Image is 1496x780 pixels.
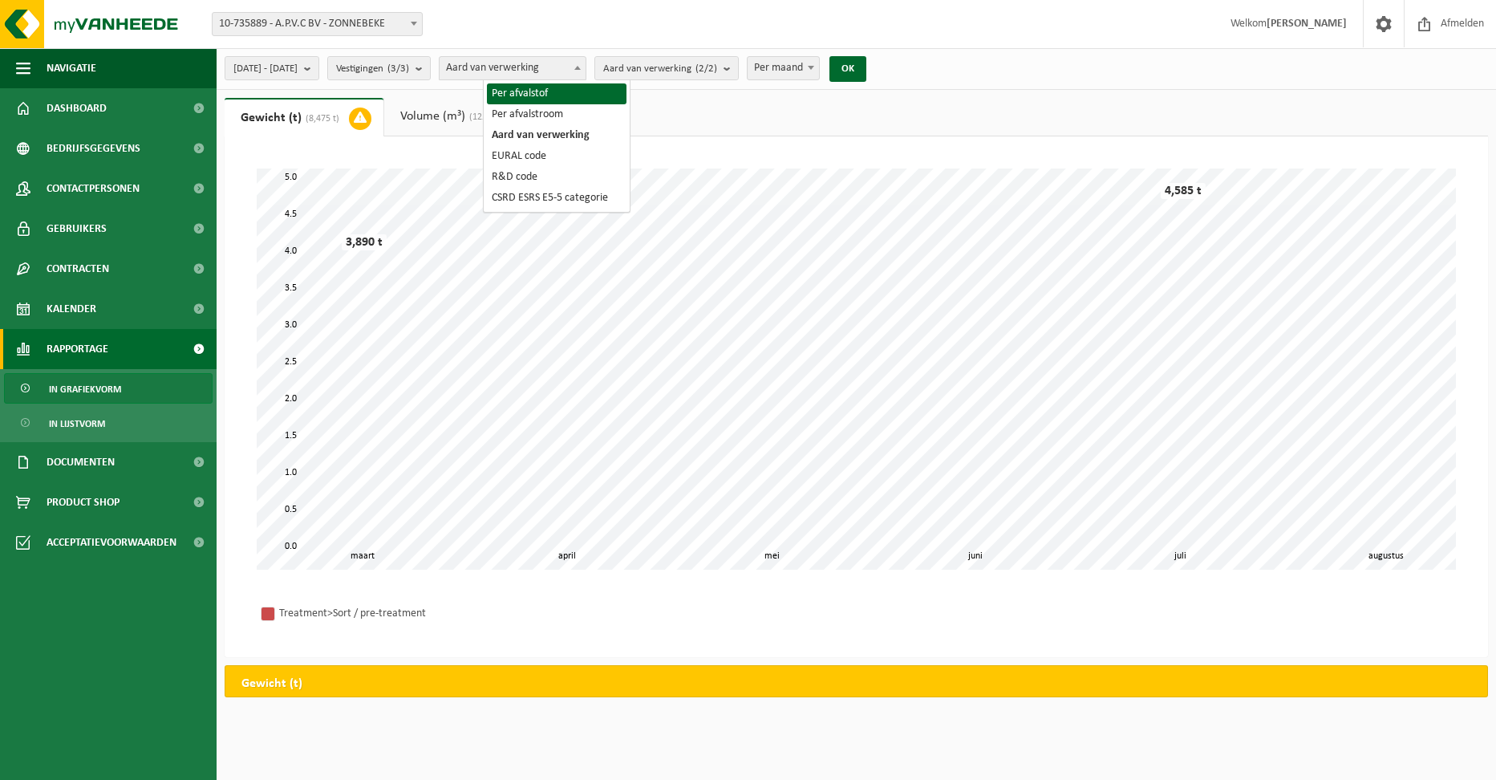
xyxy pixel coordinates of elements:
button: [DATE] - [DATE] [225,56,319,80]
span: In lijstvorm [49,408,105,439]
count: (2/2) [695,63,717,74]
strong: [PERSON_NAME] [1267,18,1347,30]
span: Contactpersonen [47,169,140,209]
span: Bedrijfsgegevens [47,128,140,169]
span: (125,000 m³) [465,112,521,122]
div: Treatment>Sort / pre-treatment [279,603,488,624]
span: Rapportage [47,329,108,369]
span: 10-735889 - A.P.V.C BV - ZONNEBEKE [213,13,422,35]
span: Gebruikers [47,209,107,249]
span: Kalender [47,289,96,329]
span: (8,475 t) [302,114,339,124]
li: Per afvalstroom [487,104,626,125]
span: Vestigingen [336,57,409,81]
button: Vestigingen(3/3) [327,56,431,80]
li: R&D code [487,167,626,188]
span: Product Shop [47,482,120,522]
span: [DATE] - [DATE] [233,57,298,81]
span: 10-735889 - A.P.V.C BV - ZONNEBEKE [212,12,423,36]
div: 4,585 t [1161,183,1206,199]
span: Aard van verwerking [440,57,586,79]
button: Aard van verwerking(2/2) [594,56,739,80]
li: Per afvalstof [487,83,626,104]
li: CSRD ESRS E5-5 categorie [487,188,626,209]
li: EURAL code [487,146,626,167]
button: OK [829,56,866,82]
a: In grafiekvorm [4,373,213,404]
span: In grafiekvorm [49,374,121,404]
span: Per maand [748,57,819,79]
span: Aard van verwerking [603,57,717,81]
span: Per maand [747,56,820,80]
a: Volume (m³) [384,98,537,135]
span: Navigatie [47,48,96,88]
span: Dashboard [47,88,107,128]
span: Contracten [47,249,109,289]
span: Acceptatievoorwaarden [47,522,176,563]
a: In lijstvorm [4,408,213,438]
h2: Gewicht (t) [225,666,318,701]
li: Aard van verwerking [487,125,626,146]
span: Aard van verwerking [439,56,586,80]
span: Documenten [47,442,115,482]
a: Gewicht (t) [225,98,383,136]
count: (3/3) [387,63,409,74]
div: 3,890 t [342,234,387,250]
